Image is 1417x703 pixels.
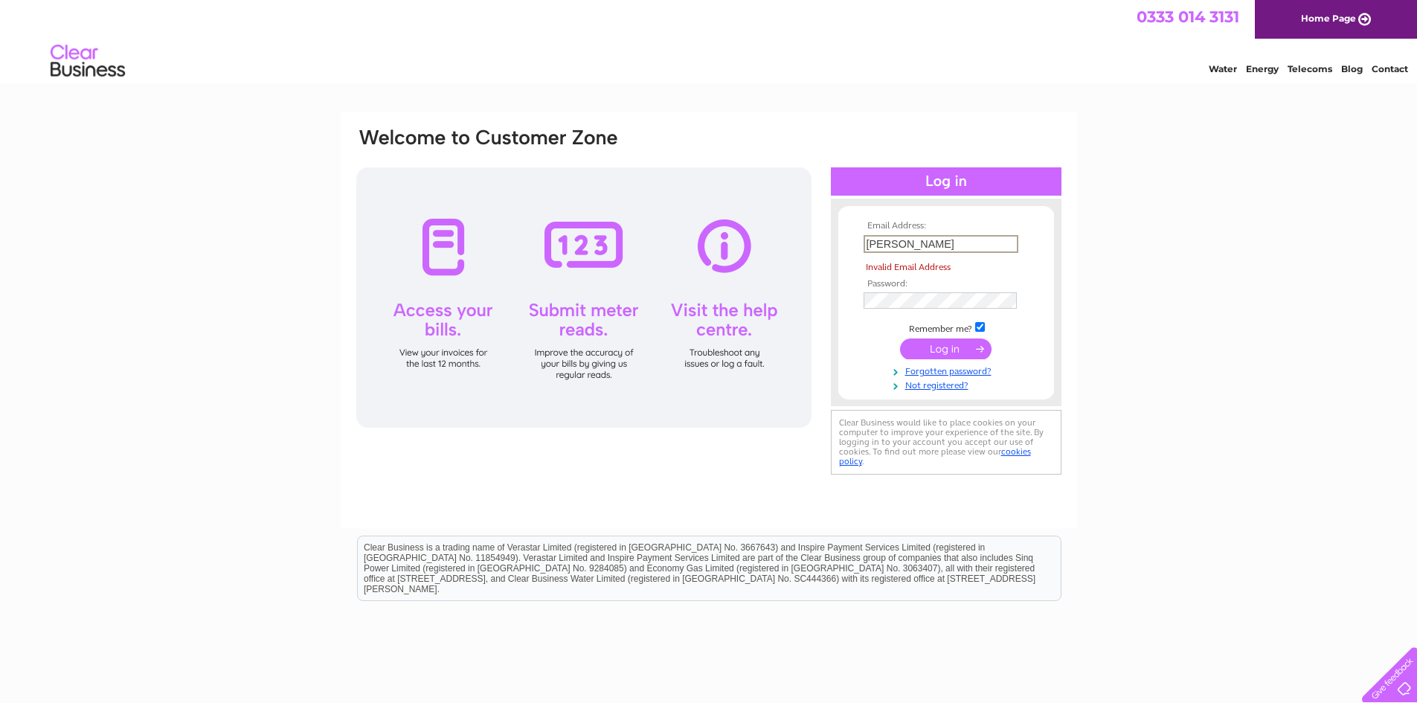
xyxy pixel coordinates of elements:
a: 0333 014 3131 [1137,7,1239,26]
a: Forgotten password? [864,363,1032,377]
div: Clear Business would like to place cookies on your computer to improve your experience of the sit... [831,410,1061,475]
td: Remember me? [860,320,1032,335]
a: Energy [1246,63,1279,74]
a: Water [1209,63,1237,74]
input: Submit [900,338,992,359]
a: cookies policy [839,446,1031,466]
th: Password: [860,279,1032,289]
a: Blog [1341,63,1363,74]
div: Clear Business is a trading name of Verastar Limited (registered in [GEOGRAPHIC_DATA] No. 3667643... [358,8,1061,72]
a: Telecoms [1288,63,1332,74]
a: Not registered? [864,377,1032,391]
span: Invalid Email Address [866,262,951,272]
img: logo.png [50,39,126,84]
th: Email Address: [860,221,1032,231]
a: Contact [1372,63,1408,74]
